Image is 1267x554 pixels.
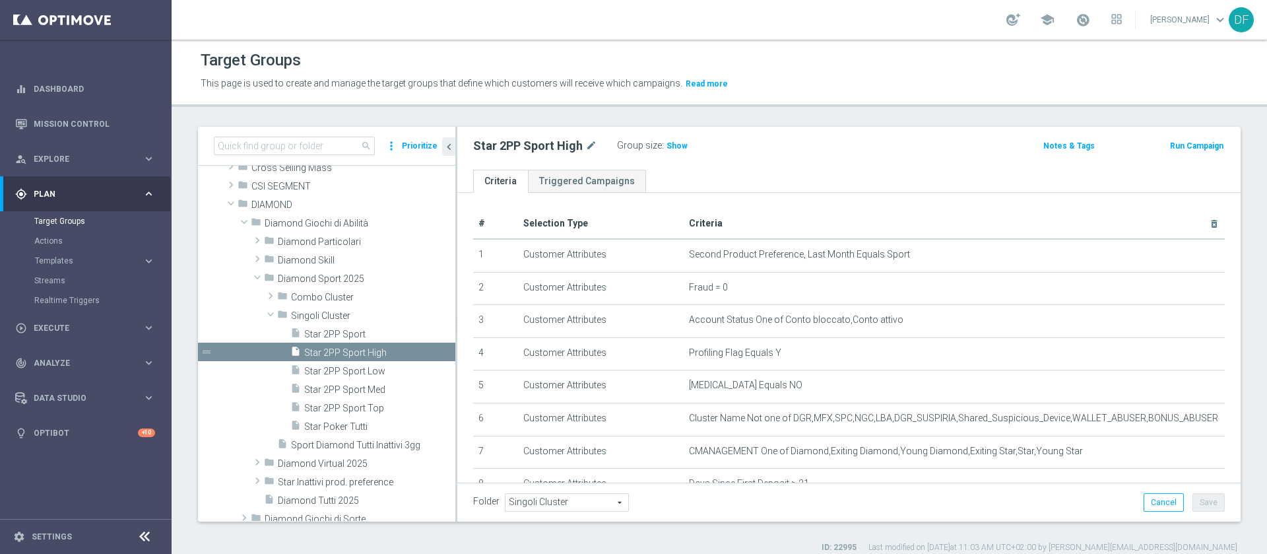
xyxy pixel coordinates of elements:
div: Execute [15,322,143,334]
i: keyboard_arrow_right [143,153,155,165]
i: insert_drive_file [264,494,275,509]
div: Optibot [15,415,155,450]
div: Templates [35,257,143,265]
button: Mission Control [15,119,156,129]
button: Data Studio keyboard_arrow_right [15,393,156,403]
span: [MEDICAL_DATA] Equals NO [689,380,802,391]
i: play_circle_outline [15,322,27,334]
span: Days Since First Deposit > 21 [689,478,809,489]
i: keyboard_arrow_right [143,392,155,404]
span: Diamond Skill [278,255,455,266]
i: keyboard_arrow_right [143,322,155,334]
span: keyboard_arrow_down [1213,13,1227,27]
i: folder [251,512,261,528]
div: Data Studio [15,392,143,404]
div: Templates [34,251,170,271]
span: CMANAGEMENT One of Diamond,Exiting Diamond,Young Diamond,Exiting Star,Star,Young Star [689,446,1083,457]
div: Mission Control [15,106,155,141]
span: Star 2PP Sport Low [304,366,455,377]
span: Second Product Preference, Last Month Equals Sport [689,249,910,260]
div: equalizer Dashboard [15,84,156,94]
a: Target Groups [34,216,137,226]
td: Customer Attributes [518,370,684,403]
td: 4 [473,337,518,370]
a: Triggered Campaigns [528,170,646,193]
a: Settings [32,533,72,541]
span: Fraud = 0 [689,282,728,293]
div: Target Groups [34,211,170,231]
span: Sport Diamond Tutti Inattivi 3gg [291,440,455,451]
div: Streams [34,271,170,291]
i: insert_drive_file [290,364,301,380]
td: Customer Attributes [518,305,684,338]
h1: Target Groups [201,51,301,70]
i: insert_drive_file [290,401,301,417]
i: keyboard_arrow_right [143,357,155,369]
label: ID: 22995 [822,542,857,553]
i: more_vert [385,137,398,155]
div: Actions [34,231,170,251]
i: equalizer [15,83,27,95]
a: Dashboard [34,71,155,106]
i: track_changes [15,357,27,369]
span: Star 2PP Sport [304,329,455,340]
button: play_circle_outline Execute keyboard_arrow_right [15,323,156,333]
div: Templates keyboard_arrow_right [34,256,156,266]
span: Data Studio [34,394,143,402]
span: Diamond Giochi di Abilit&#xE0; [265,218,455,229]
span: Account Status One of Conto bloccato,Conto attivo [689,314,903,326]
button: chevron_left [442,137,455,156]
span: Criteria [689,218,723,228]
span: DIAMOND [251,199,455,211]
td: Customer Attributes [518,239,684,272]
label: Last modified on [DATE] at 11:03 AM UTC+02:00 by [PERSON_NAME][EMAIL_ADDRESS][DOMAIN_NAME] [868,542,1237,553]
a: Realtime Triggers [34,295,137,306]
span: Profiling Flag Equals Y [689,347,781,359]
td: 6 [473,403,518,436]
td: 3 [473,305,518,338]
i: chevron_left [443,141,455,153]
div: Dashboard [15,71,155,106]
span: Plan [34,190,143,198]
span: Singoli Cluster [291,310,455,322]
span: school [1040,13,1055,27]
i: gps_fixed [15,188,27,200]
th: Selection Type [518,209,684,239]
i: folder [264,235,275,250]
a: Mission Control [34,106,155,141]
span: Star 2PP Sport Top [304,403,455,414]
i: person_search [15,153,27,165]
i: insert_drive_file [290,328,301,343]
span: Diamond Virtual 2025 [278,458,455,469]
input: Quick find group or folder [214,137,375,155]
label: Group size [617,140,662,151]
span: Cluster Name Not one of DGR,MFX,SPC,NGC,LBA,DGR_SUSPIRIA,Shared_Suspicious_Device,WALLET_ABUSER,B... [689,413,1218,424]
i: mode_edit [585,138,597,154]
a: Optibot [34,415,138,450]
button: Run Campaign [1169,139,1225,153]
i: folder [238,161,248,176]
span: Star 2PP Sport Med [304,384,455,396]
span: Analyze [34,359,143,367]
a: Criteria [473,170,528,193]
td: 5 [473,370,518,403]
td: 8 [473,469,518,502]
i: delete_forever [1209,219,1219,229]
a: Streams [34,275,137,286]
i: folder [264,254,275,269]
a: Actions [34,236,137,246]
button: lightbulb Optibot +10 [15,428,156,438]
i: folder [264,272,275,287]
button: track_changes Analyze keyboard_arrow_right [15,358,156,368]
td: Customer Attributes [518,436,684,469]
label: : [662,140,664,151]
div: +10 [138,429,155,437]
span: Cross Selling Mass [251,162,455,174]
td: Customer Attributes [518,272,684,305]
span: Diamond Giochi di Sorte [265,514,455,525]
div: Explore [15,153,143,165]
